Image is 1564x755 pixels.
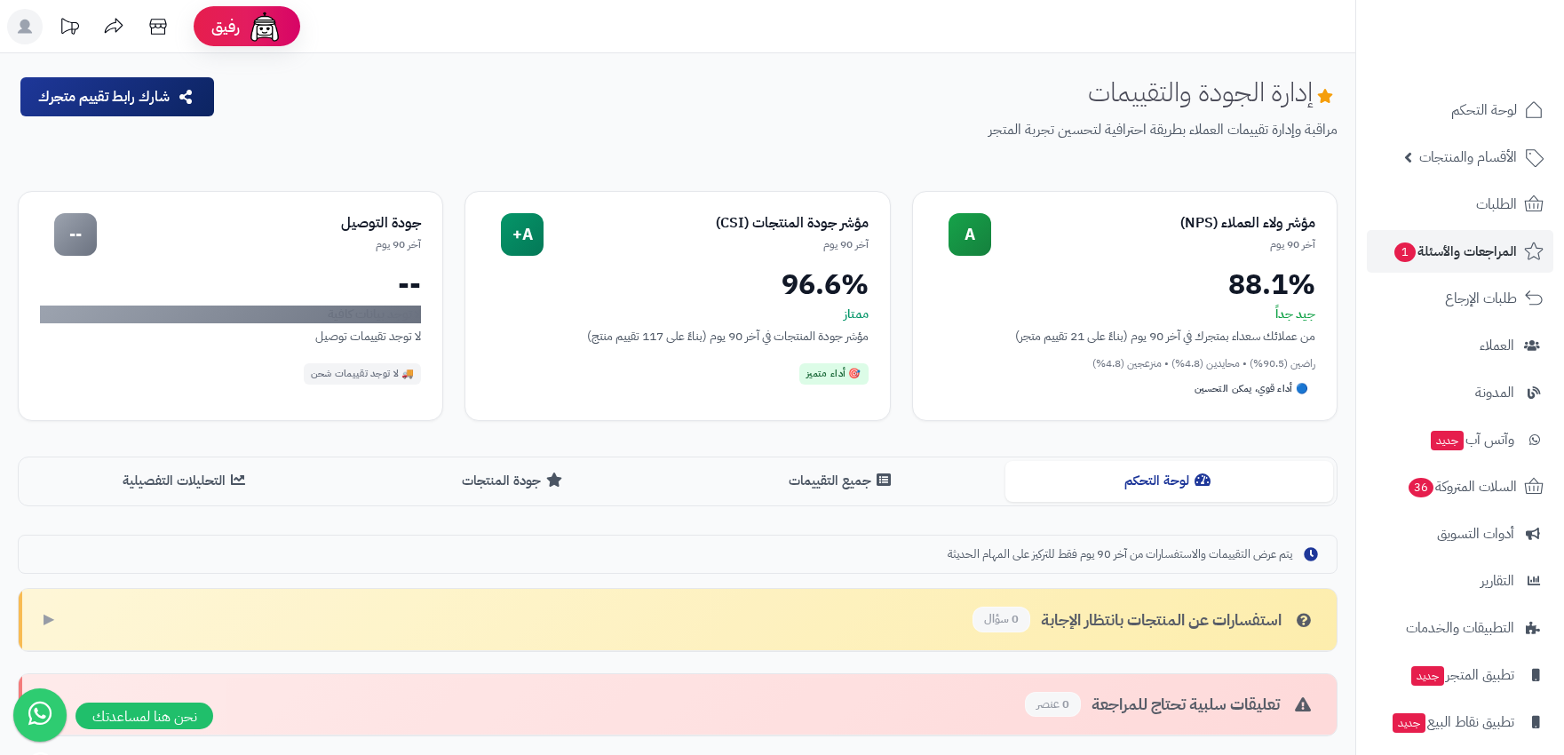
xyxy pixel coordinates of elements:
div: 🎯 أداء متميز [799,363,869,385]
img: ai-face.png [247,9,282,44]
span: العملاء [1480,333,1514,358]
div: لا توجد بيانات كافية [40,306,421,323]
div: مؤشر جودة المنتجات في آخر 90 يوم (بناءً على 117 تقييم منتج) [487,327,868,346]
span: يتم عرض التقييمات والاستفسارات من آخر 90 يوم فقط للتركيز على المهام الحديثة [948,546,1292,563]
span: الطلبات [1476,192,1517,217]
button: لوحة التحكم [1005,461,1333,501]
a: لوحة التحكم [1367,89,1553,131]
div: مؤشر ولاء العملاء (NPS) [991,213,1315,234]
span: أدوات التسويق [1437,521,1514,546]
span: التطبيقات والخدمات [1406,616,1514,640]
a: تطبيق نقاط البيعجديد [1367,701,1553,743]
div: آخر 90 يوم [991,237,1315,252]
div: ممتاز [487,306,868,323]
span: وآتس آب [1429,427,1514,452]
a: المراجعات والأسئلة1 [1367,230,1553,273]
div: آخر 90 يوم [544,237,868,252]
div: 88.1% [934,270,1315,298]
a: تطبيق المتجرجديد [1367,654,1553,696]
span: جديد [1393,713,1425,733]
a: أدوات التسويق [1367,513,1553,555]
span: 1 [1393,242,1417,263]
p: مراقبة وإدارة تقييمات العملاء بطريقة احترافية لتحسين تجربة المتجر [230,120,1338,140]
span: التقارير [1481,568,1514,593]
a: الطلبات [1367,183,1553,226]
h1: إدارة الجودة والتقييمات [1088,77,1338,107]
span: لوحة التحكم [1451,98,1517,123]
span: المدونة [1475,380,1514,405]
div: من عملائك سعداء بمتجرك في آخر 90 يوم (بناءً على 21 تقييم متجر) [934,327,1315,346]
span: طلبات الإرجاع [1445,286,1517,311]
a: التقارير [1367,560,1553,602]
a: تحديثات المنصة [47,9,91,49]
img: logo-2.png [1443,13,1547,51]
button: شارك رابط تقييم متجرك [20,77,214,116]
div: راضين (90.5%) • محايدين (4.8%) • منزعجين (4.8%) [934,356,1315,371]
span: تطبيق نقاط البيع [1391,710,1514,735]
div: 96.6% [487,270,868,298]
span: جديد [1411,666,1444,686]
button: التحليلات التفصيلية [22,461,350,501]
div: آخر 90 يوم [97,237,421,252]
button: جميع التقييمات [678,461,1005,501]
div: A [949,213,991,256]
span: السلات المتروكة [1407,474,1517,499]
span: الأقسام والمنتجات [1419,145,1517,170]
a: طلبات الإرجاع [1367,277,1553,320]
div: 🚚 لا توجد تقييمات شحن [304,363,422,385]
a: العملاء [1367,324,1553,367]
div: تعليقات سلبية تحتاج للمراجعة [1025,692,1315,718]
div: -- [54,213,97,256]
div: مؤشر جودة المنتجات (CSI) [544,213,868,234]
button: جودة المنتجات [350,461,678,501]
div: A+ [501,213,544,256]
div: جودة التوصيل [97,213,421,234]
span: 0 عنصر [1025,692,1081,718]
div: جيد جداً [934,306,1315,323]
span: 0 سؤال [973,607,1030,632]
a: المدونة [1367,371,1553,414]
a: التطبيقات والخدمات [1367,607,1553,649]
span: تطبيق المتجر [1409,663,1514,687]
div: 🔵 أداء قوي، يمكن التحسين [1187,378,1315,400]
div: استفسارات عن المنتجات بانتظار الإجابة [973,607,1315,632]
span: 36 [1408,477,1434,498]
span: المراجعات والأسئلة [1393,239,1517,264]
div: -- [40,270,421,298]
div: لا توجد تقييمات توصيل [40,327,421,346]
span: جديد [1431,431,1464,450]
a: وآتس آبجديد [1367,418,1553,461]
a: السلات المتروكة36 [1367,465,1553,508]
span: رفيق [211,16,240,37]
span: ▶ [44,609,54,630]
